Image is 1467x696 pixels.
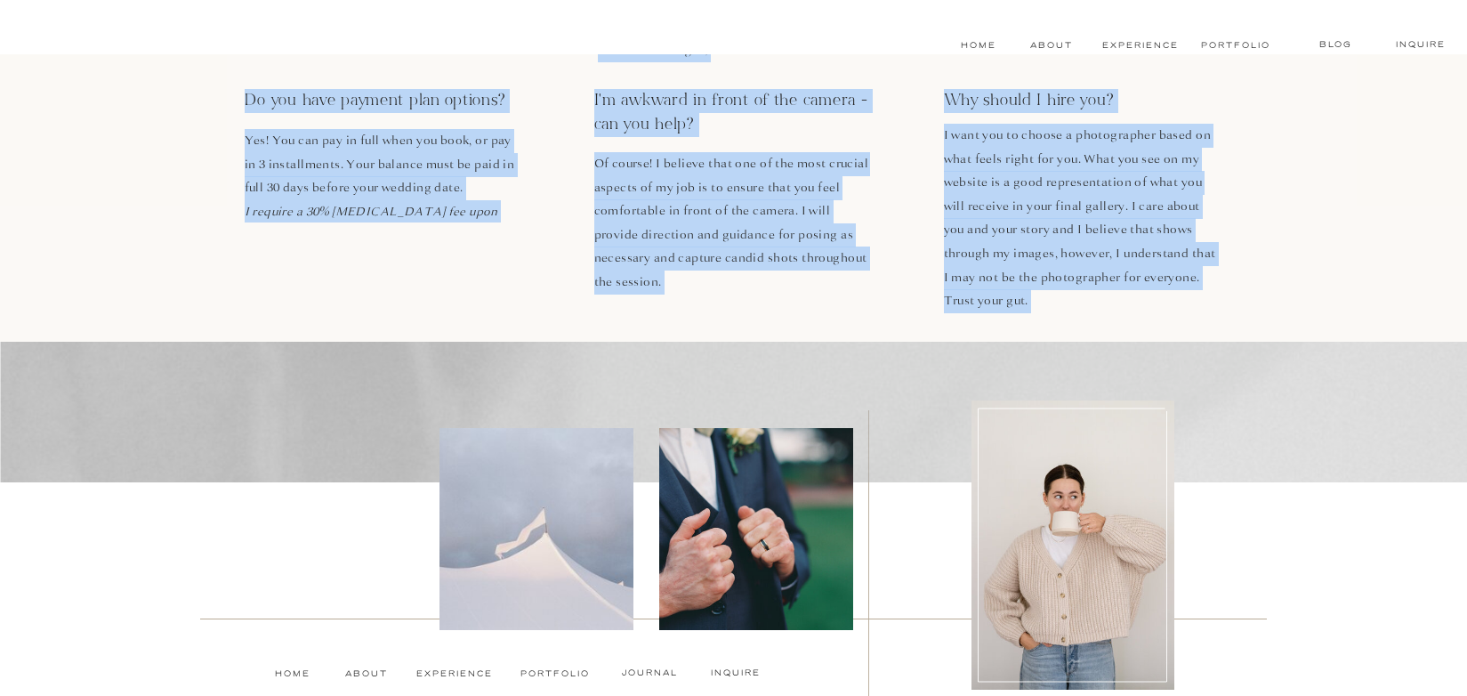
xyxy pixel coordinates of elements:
p: Of course! I believe that one of the most crucial aspects of my job is to ensure that you feel co... [594,152,870,298]
p: Do you have payment plan options? [245,89,520,138]
i: (example: on a 6 hour wedding day, you will receive around 600 images) [598,18,891,57]
a: blog [1301,37,1370,52]
i: I require a 30% [MEDICAL_DATA] fee upon booking. [245,204,498,243]
a: About [1030,38,1069,53]
a: Inquire [705,666,767,680]
a: experience [416,667,490,681]
p: I'm awkward in front of the camera - can you help? [594,89,870,138]
a: Portfolio [520,667,587,681]
a: Home [958,38,998,53]
p: Yes! You can pay in full when you book, or pay in 3 installments. Your balance must be paid in fu... [245,129,520,223]
a: Journal [616,666,685,680]
a: Home [273,667,313,681]
a: Portfolio [1201,38,1268,53]
p: I want you to choose a photographer based on what feels right for you. What you see on my website... [944,124,1220,323]
a: Inquire [1390,37,1452,52]
a: experience [1101,38,1180,53]
a: About [345,667,384,681]
p: Why should I hire you? [944,89,1220,138]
